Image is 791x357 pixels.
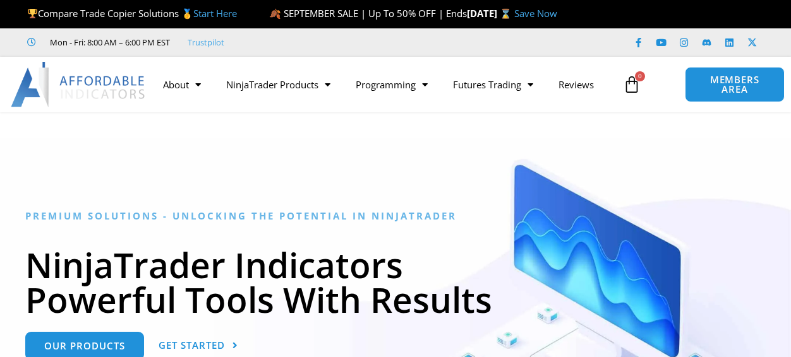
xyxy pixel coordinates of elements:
[604,66,660,103] a: 0
[698,75,771,94] span: MEMBERS AREA
[343,70,440,99] a: Programming
[25,247,766,317] h1: NinjaTrader Indicators Powerful Tools With Results
[635,71,645,81] span: 0
[150,70,617,99] nav: Menu
[11,62,147,107] img: LogoAI | Affordable Indicators – NinjaTrader
[25,210,766,222] h6: Premium Solutions - Unlocking the Potential in NinjaTrader
[150,70,214,99] a: About
[467,7,514,20] strong: [DATE] ⌛
[27,7,237,20] span: Compare Trade Copier Solutions 🥇
[188,35,224,50] a: Trustpilot
[546,70,607,99] a: Reviews
[440,70,546,99] a: Futures Trading
[193,7,237,20] a: Start Here
[514,7,557,20] a: Save Now
[159,341,225,350] span: Get Started
[44,341,125,351] span: Our Products
[28,9,37,18] img: 🏆
[214,70,343,99] a: NinjaTrader Products
[269,7,467,20] span: 🍂 SEPTEMBER SALE | Up To 50% OFF | Ends
[47,35,170,50] span: Mon - Fri: 8:00 AM – 6:00 PM EST
[685,67,785,102] a: MEMBERS AREA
